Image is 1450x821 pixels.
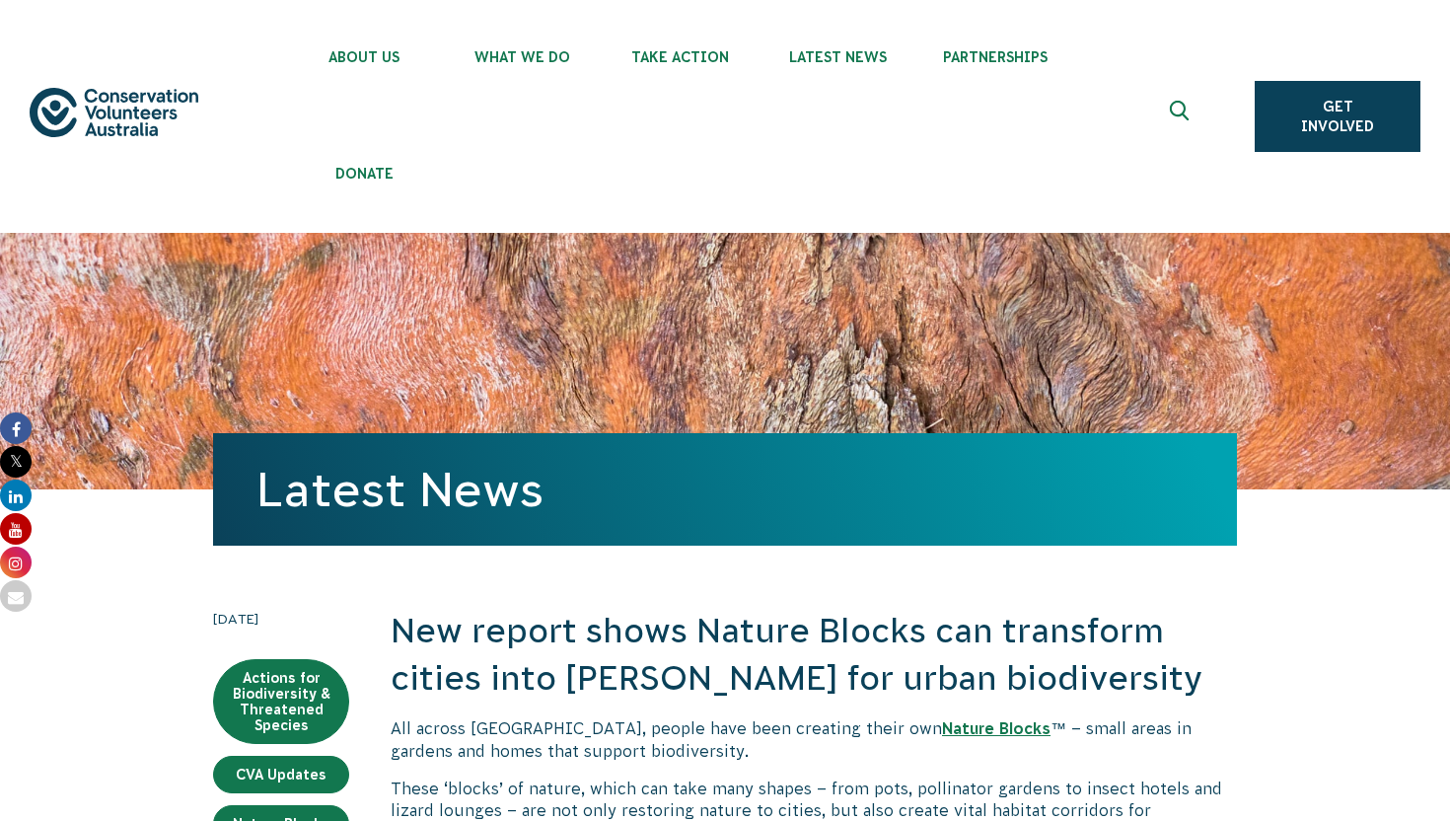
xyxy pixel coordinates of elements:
a: CVA Updates [213,756,349,793]
span: Latest News [759,49,916,65]
span: Donate [285,166,443,182]
span: Partnerships [916,49,1074,65]
span: About Us [285,49,443,65]
a: Get Involved [1255,81,1420,152]
h2: New report shows Nature Blocks can transform cities into [PERSON_NAME] for urban biodiversity [391,608,1237,702]
span: Expand search box [1170,101,1195,132]
button: Expand search box Close search box [1158,93,1205,140]
span: Take Action [601,49,759,65]
a: Nature Blocks [942,719,1051,737]
span: All across [GEOGRAPHIC_DATA], people have been creating their own [391,719,942,737]
span: ™ – small areas in gardens and homes that support biodiversity. [391,719,1192,759]
time: [DATE] [213,608,349,630]
img: logo.svg [30,88,198,137]
a: Actions for Biodiversity & Threatened Species [213,659,349,744]
a: Latest News [256,463,544,516]
span: What We Do [443,49,601,65]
